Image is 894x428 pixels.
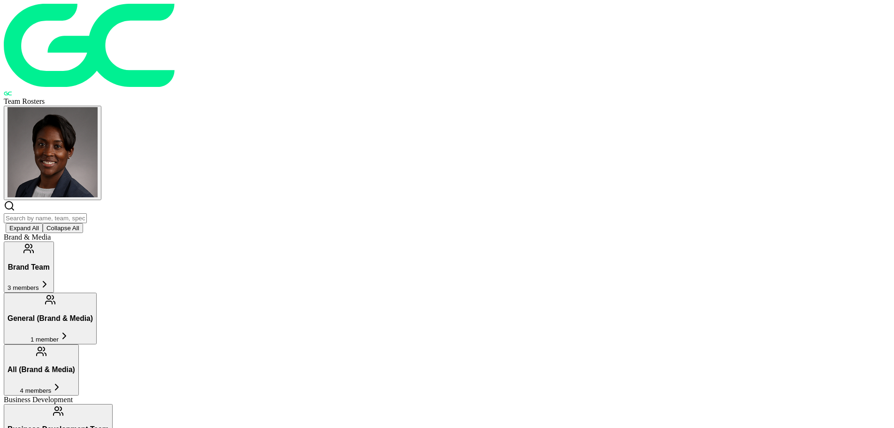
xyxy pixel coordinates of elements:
button: General (Brand & Media)1 member [4,293,97,344]
h3: Brand Team [8,263,50,272]
span: 3 members [8,284,39,291]
span: Business Development [4,396,73,404]
h3: All (Brand & Media) [8,366,75,374]
input: Search by name, team, specialty, or title... [4,213,87,223]
button: Expand All [6,223,43,233]
button: Brand Team3 members [4,241,54,293]
button: Collapse All [43,223,83,233]
span: Brand & Media [4,233,51,241]
span: 1 member [31,336,59,343]
span: Team Rosters [4,97,45,105]
span: 4 members [20,387,52,394]
button: All (Brand & Media)4 members [4,344,79,396]
h3: General (Brand & Media) [8,314,93,323]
